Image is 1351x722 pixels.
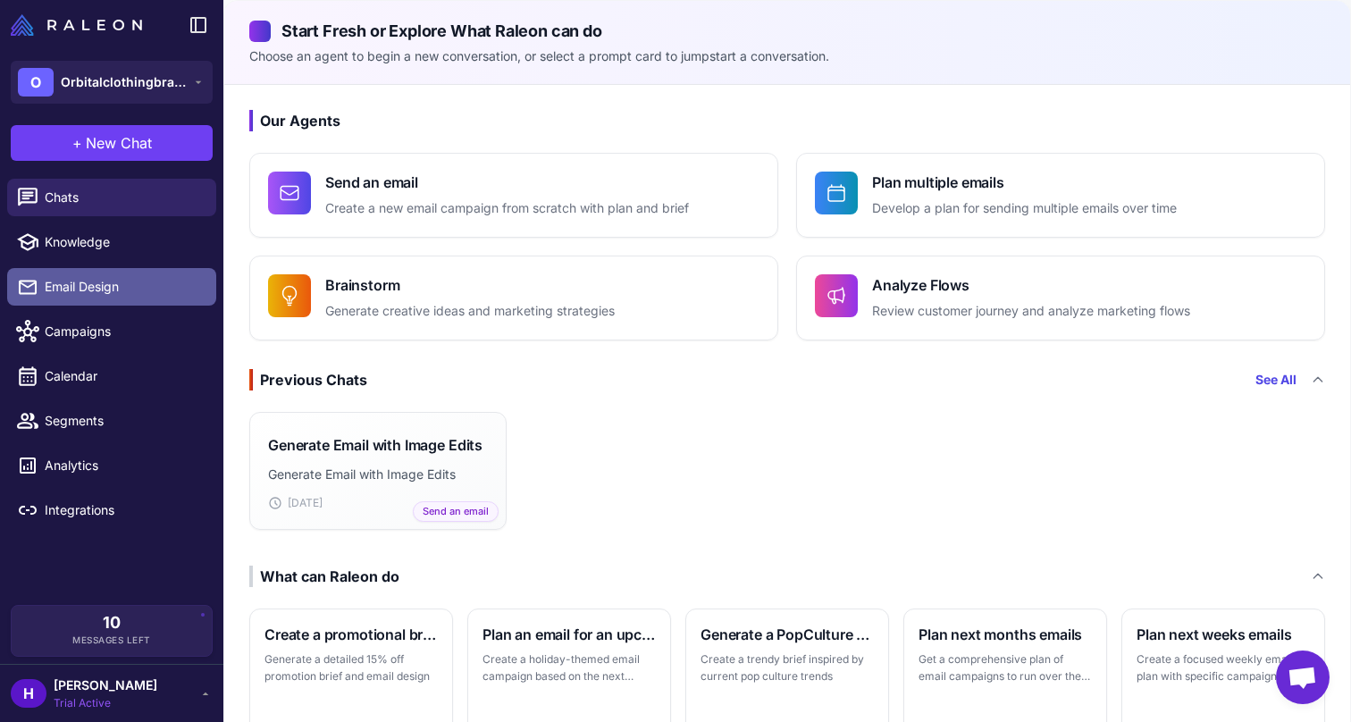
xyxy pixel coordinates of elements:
div: [DATE] [268,495,488,511]
h4: Analyze Flows [872,274,1190,296]
a: Email Design [7,268,216,306]
p: Generate a detailed 15% off promotion brief and email design [264,651,438,685]
h4: Plan multiple emails [872,172,1177,193]
p: Choose an agent to begin a new conversation, or select a prompt card to jumpstart a conversation. [249,46,1325,66]
a: Calendar [7,357,216,395]
span: Analytics [45,456,202,475]
a: Segments [7,402,216,440]
button: Plan multiple emailsDevelop a plan for sending multiple emails over time [796,153,1325,238]
a: Chats [7,179,216,216]
h3: Plan next weeks emails [1137,624,1310,645]
span: + [72,132,82,154]
span: Knowledge [45,232,202,252]
div: Open chat [1276,651,1330,704]
div: H [11,679,46,708]
p: Develop a plan for sending multiple emails over time [872,198,1177,219]
span: Integrations [45,500,202,520]
span: Email Design [45,277,202,297]
span: Chats [45,188,202,207]
a: Integrations [7,491,216,529]
a: See All [1255,370,1296,390]
span: Campaigns [45,322,202,341]
h3: Our Agents [249,110,1325,131]
span: 10 [103,615,121,631]
span: Calendar [45,366,202,386]
p: Create a trendy brief inspired by current pop culture trends [701,651,874,685]
h3: Create a promotional brief and email [264,624,438,645]
span: New Chat [86,132,152,154]
h3: Plan next months emails [919,624,1092,645]
p: Create a holiday-themed email campaign based on the next major holiday [482,651,656,685]
p: Review customer journey and analyze marketing flows [872,301,1190,322]
a: Campaigns [7,313,216,350]
div: O [18,68,54,97]
div: Previous Chats [249,369,367,390]
h3: Generate Email with Image Edits [268,434,482,456]
a: Knowledge [7,223,216,261]
p: Generate Email with Image Edits [268,465,488,484]
span: Trial Active [54,695,157,711]
button: Send an emailCreate a new email campaign from scratch with plan and brief [249,153,778,238]
span: Orbitalclothingbrand [61,72,186,92]
h4: Brainstorm [325,274,615,296]
img: Raleon Logo [11,14,142,36]
h4: Send an email [325,172,689,193]
span: Segments [45,411,202,431]
div: What can Raleon do [249,566,399,587]
button: +New Chat [11,125,213,161]
span: Send an email [413,501,499,522]
h3: Generate a PopCulture themed brief [701,624,874,645]
button: OOrbitalclothingbrand [11,61,213,104]
a: Analytics [7,447,216,484]
a: Raleon Logo [11,14,149,36]
span: [PERSON_NAME] [54,676,157,695]
p: Generate creative ideas and marketing strategies [325,301,615,322]
button: BrainstormGenerate creative ideas and marketing strategies [249,256,778,340]
span: Messages Left [72,634,151,647]
p: Get a comprehensive plan of email campaigns to run over the next month [919,651,1092,685]
h3: Plan an email for an upcoming holiday [482,624,656,645]
h2: Start Fresh or Explore What Raleon can do [249,19,1325,43]
button: Analyze FlowsReview customer journey and analyze marketing flows [796,256,1325,340]
p: Create a focused weekly email plan with specific campaigns [1137,651,1310,685]
p: Create a new email campaign from scratch with plan and brief [325,198,689,219]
